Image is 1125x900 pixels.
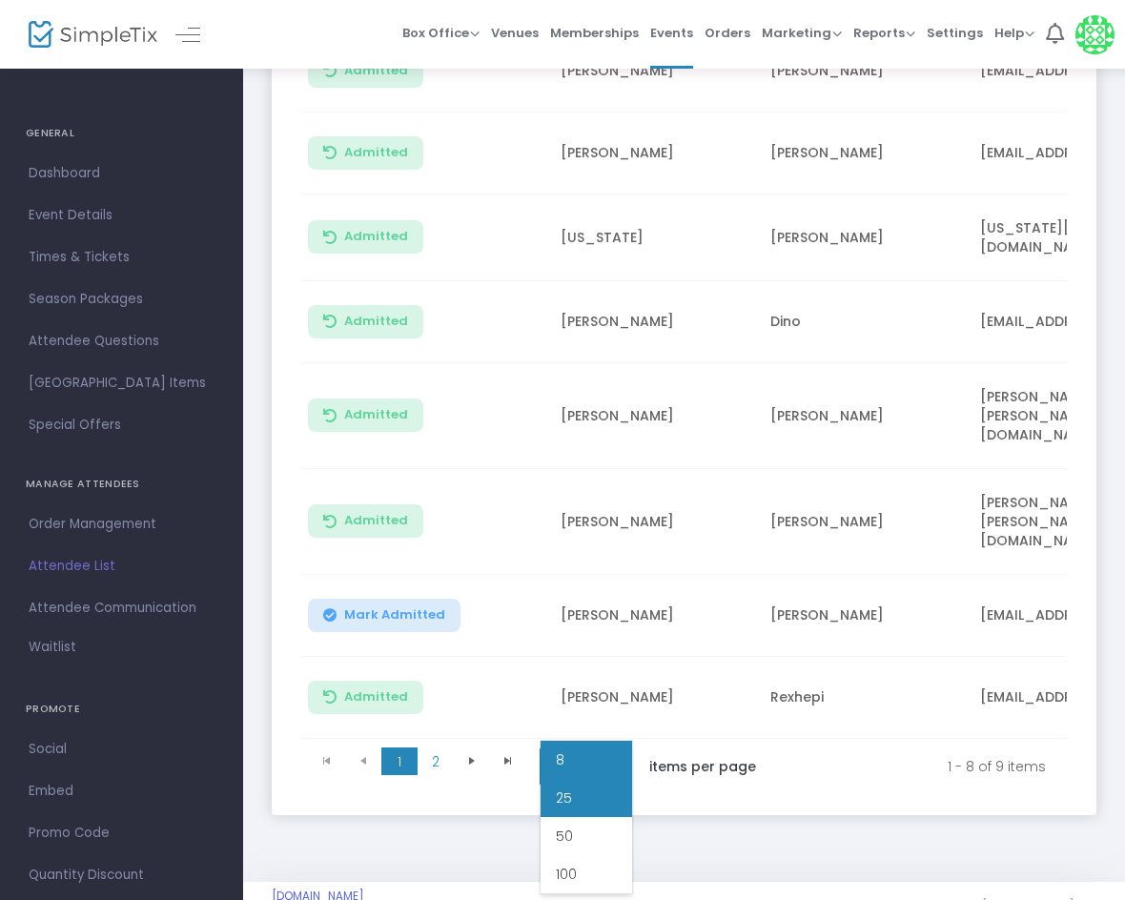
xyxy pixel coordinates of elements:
[454,747,490,776] span: Go to the next page
[796,747,1046,786] kendo-pager-info: 1 - 8 of 9 items
[26,690,217,728] h4: PROMOTE
[759,657,969,739] td: Rexhepi
[550,9,639,57] span: Memberships
[29,821,215,846] span: Promo Code
[759,281,969,363] td: Dino
[464,753,480,768] span: Go to the next page
[556,827,573,846] span: 50
[344,513,408,528] span: Admitted
[29,512,215,537] span: Order Management
[308,54,423,88] button: Admitted
[26,114,217,153] h4: GENERAL
[762,24,842,42] span: Marketing
[853,24,915,42] span: Reports
[344,145,408,160] span: Admitted
[649,757,756,776] label: items per page
[994,24,1034,42] span: Help
[344,689,408,705] span: Admitted
[29,596,215,621] span: Attendee Communication
[29,863,215,888] span: Quantity Discount
[26,465,217,503] h4: MANAGE ATTENDEES
[759,469,969,575] td: [PERSON_NAME]
[381,747,418,776] span: Page 1
[344,407,408,422] span: Admitted
[549,31,759,112] td: [PERSON_NAME]
[556,865,577,884] span: 100
[344,229,408,244] span: Admitted
[556,750,564,769] span: 8
[29,287,215,312] span: Season Packages
[344,314,408,329] span: Admitted
[759,575,969,657] td: [PERSON_NAME]
[490,747,526,776] span: Go to the last page
[650,9,693,57] span: Events
[308,504,423,538] button: Admitted
[344,607,445,623] span: Mark Admitted
[29,638,76,657] span: Waitlist
[308,305,423,338] button: Admitted
[29,245,215,270] span: Times & Tickets
[759,31,969,112] td: [PERSON_NAME]
[549,469,759,575] td: [PERSON_NAME]
[491,9,539,57] span: Venues
[29,371,215,396] span: [GEOGRAPHIC_DATA] Items
[308,599,460,632] button: Mark Admitted
[549,363,759,469] td: [PERSON_NAME]
[402,24,480,42] span: Box Office
[759,363,969,469] td: [PERSON_NAME]
[308,220,423,254] button: Admitted
[308,136,423,170] button: Admitted
[549,194,759,281] td: [US_STATE]
[759,112,969,194] td: [PERSON_NAME]
[29,203,215,228] span: Event Details
[418,747,454,776] span: Page 2
[29,329,215,354] span: Attendee Questions
[549,575,759,657] td: [PERSON_NAME]
[29,413,215,438] span: Special Offers
[501,753,516,768] span: Go to the last page
[705,9,750,57] span: Orders
[308,681,423,714] button: Admitted
[549,657,759,739] td: [PERSON_NAME]
[29,737,215,762] span: Social
[29,779,215,804] span: Embed
[344,63,408,78] span: Admitted
[759,194,969,281] td: [PERSON_NAME]
[549,281,759,363] td: [PERSON_NAME]
[927,9,983,57] span: Settings
[308,399,423,432] button: Admitted
[29,554,215,579] span: Attendee List
[29,161,215,186] span: Dashboard
[549,112,759,194] td: [PERSON_NAME]
[556,788,572,808] span: 25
